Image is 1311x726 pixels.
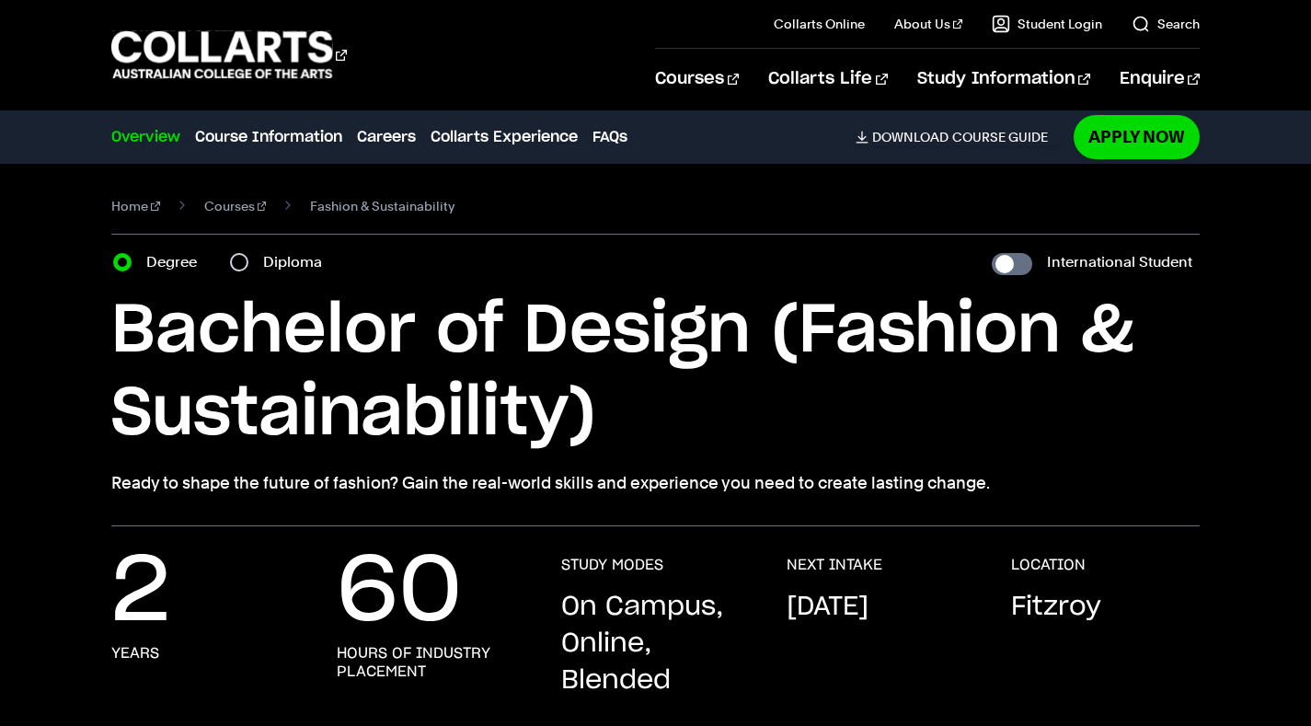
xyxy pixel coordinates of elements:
a: Courses [655,49,739,109]
a: About Us [894,15,962,33]
a: FAQs [592,126,627,148]
a: Courses [204,193,267,219]
a: DownloadCourse Guide [856,129,1063,145]
a: Careers [357,126,416,148]
div: Go to homepage [111,29,347,81]
a: Collarts Online [774,15,865,33]
a: Study Information [917,49,1090,109]
p: [DATE] [787,589,868,626]
h3: NEXT INTAKE [787,556,882,574]
h3: LOCATION [1011,556,1086,574]
a: Search [1132,15,1200,33]
p: On Campus, Online, Blended [561,589,750,699]
a: Enquire [1120,49,1200,109]
span: Fashion & Sustainability [310,193,454,219]
h3: STUDY MODES [561,556,663,574]
p: Ready to shape the future of fashion? Gain the real-world skills and experience you need to creat... [111,470,1200,496]
a: Overview [111,126,180,148]
h3: hours of industry placement [337,644,525,681]
a: Course Information [195,126,342,148]
a: Collarts Experience [431,126,578,148]
a: Apply Now [1074,115,1200,158]
h3: years [111,644,159,663]
h1: Bachelor of Design (Fashion & Sustainability) [111,290,1200,455]
a: Home [111,193,160,219]
a: Student Login [992,15,1102,33]
label: International Student [1047,249,1192,275]
label: Diploma [263,249,333,275]
p: 60 [337,556,462,629]
p: 2 [111,556,170,629]
a: Collarts Life [768,49,887,109]
label: Degree [146,249,208,275]
p: Fitzroy [1011,589,1101,626]
span: Download [872,129,949,145]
